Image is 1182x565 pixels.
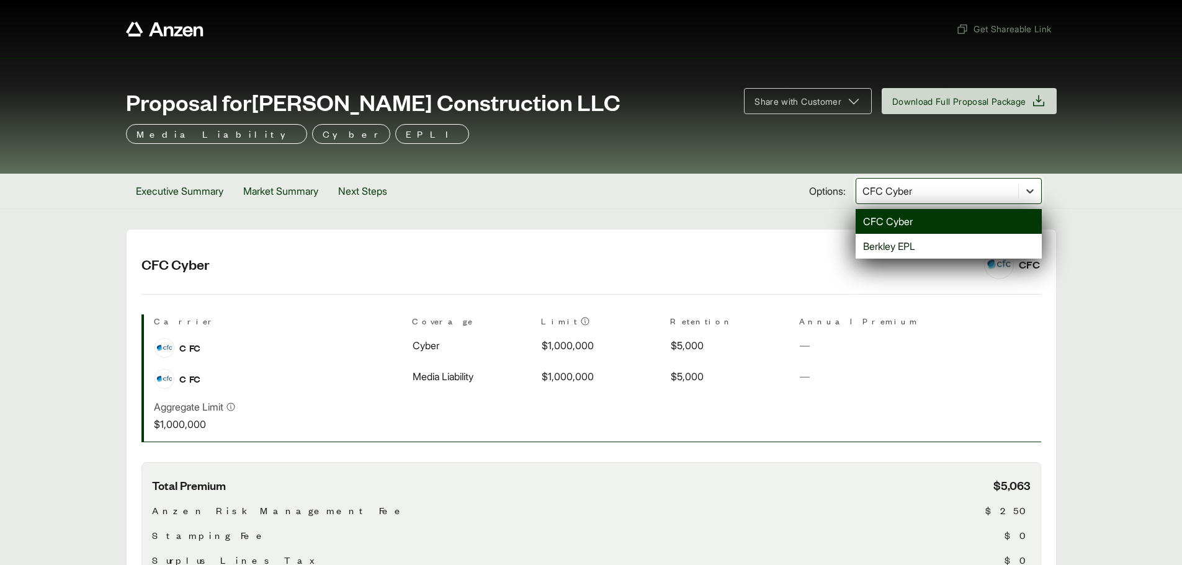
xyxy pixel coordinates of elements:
[956,22,1051,35] span: Get Shareable Link
[233,174,328,208] button: Market Summary
[542,338,594,353] span: $1,000,000
[179,340,204,355] span: CFC
[152,478,226,493] span: Total Premium
[985,250,1013,278] img: CFC logo
[126,22,204,37] a: Anzen website
[1005,528,1031,543] span: $0
[809,184,846,198] span: Options:
[126,89,620,114] span: Proposal for [PERSON_NAME] Construction LLC
[179,371,204,386] span: CFC
[670,314,789,332] th: Retention
[406,127,459,141] p: EPLI
[413,338,439,353] span: Cyber
[328,174,397,208] button: Next Steps
[744,88,872,114] button: Share with Customer
[137,127,297,141] p: Media Liability
[985,503,1031,518] span: $250
[412,314,531,332] th: Coverage
[154,417,236,432] p: $1,000,000
[671,369,704,384] span: $5,000
[800,370,810,383] span: —
[155,370,174,388] img: CFC logo
[413,369,473,384] span: Media Liability
[154,399,223,414] p: Aggregate Limit
[152,528,269,543] span: Stamping Fee
[993,478,1031,493] span: $5,063
[126,174,233,208] button: Executive Summary
[1019,256,1040,273] div: CFC
[323,127,380,141] p: Cyber
[892,95,1026,108] span: Download Full Proposal Package
[951,17,1056,40] button: Get Shareable Link
[671,338,704,353] span: $5,000
[154,314,402,332] th: Carrier
[141,255,969,274] h2: CFC Cyber
[799,314,918,332] th: Annual Premium
[541,314,660,332] th: Limit
[800,339,810,352] span: —
[754,95,841,108] span: Share with Customer
[856,234,1042,259] div: Berkley EPL
[856,209,1042,234] div: CFC Cyber
[152,503,407,518] span: Anzen Risk Management Fee
[542,369,594,384] span: $1,000,000
[882,88,1057,114] button: Download Full Proposal Package
[155,339,174,357] img: CFC logo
